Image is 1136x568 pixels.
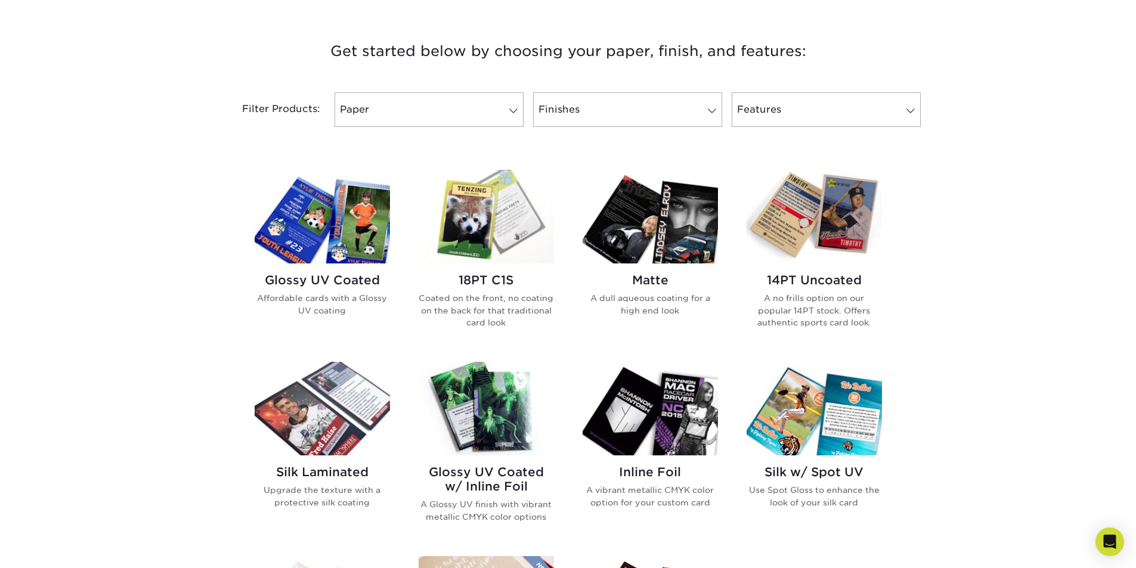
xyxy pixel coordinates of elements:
div: Open Intercom Messenger [1095,527,1124,556]
p: Upgrade the texture with a protective silk coating [255,484,390,508]
h2: Silk w/ Spot UV [747,465,882,479]
img: Matte Trading Cards [583,170,718,263]
p: A no frills option on our popular 14PT stock. Offers authentic sports card look. [747,292,882,328]
p: Coated on the front, no coating on the back for that traditional card look [419,292,554,328]
a: Features [732,92,921,127]
h2: Inline Foil [583,465,718,479]
img: Silk Laminated Trading Cards [255,362,390,455]
a: Finishes [533,92,722,127]
h2: Glossy UV Coated [255,273,390,287]
a: Inline Foil Trading Cards Inline Foil A vibrant metallic CMYK color option for your custom card [583,362,718,542]
h2: Silk Laminated [255,465,390,479]
p: A Glossy UV finish with vibrant metallic CMYK color options [419,498,554,523]
img: Glossy UV Coated Trading Cards [255,170,390,263]
h2: 18PT C1S [419,273,554,287]
a: Silk w/ Spot UV Trading Cards Silk w/ Spot UV Use Spot Gloss to enhance the look of your silk card [747,362,882,542]
img: Inline Foil Trading Cards [583,362,718,455]
h2: 14PT Uncoated [747,273,882,287]
a: Paper [335,92,524,127]
p: A vibrant metallic CMYK color option for your custom card [583,484,718,508]
a: Glossy UV Coated Trading Cards Glossy UV Coated Affordable cards with a Glossy UV coating [255,170,390,347]
img: Glossy UV Coated w/ Inline Foil Trading Cards [419,362,554,455]
img: 14PT Uncoated Trading Cards [747,170,882,263]
a: Glossy UV Coated w/ Inline Foil Trading Cards Glossy UV Coated w/ Inline Foil A Glossy UV finish ... [419,362,554,542]
h2: Glossy UV Coated w/ Inline Foil [419,465,554,493]
a: Matte Trading Cards Matte A dull aqueous coating for a high end look [583,170,718,347]
div: Filter Products: [211,92,330,127]
h2: Matte [583,273,718,287]
img: 18PT C1S Trading Cards [419,170,554,263]
p: Affordable cards with a Glossy UV coating [255,292,390,316]
p: A dull aqueous coating for a high end look [583,292,718,316]
a: 14PT Uncoated Trading Cards 14PT Uncoated A no frills option on our popular 14PT stock. Offers au... [747,170,882,347]
a: 18PT C1S Trading Cards 18PT C1S Coated on the front, no coating on the back for that traditional ... [419,170,554,347]
h3: Get started below by choosing your paper, finish, and features: [219,24,917,78]
img: Silk w/ Spot UV Trading Cards [747,362,882,455]
p: Use Spot Gloss to enhance the look of your silk card [747,484,882,508]
a: Silk Laminated Trading Cards Silk Laminated Upgrade the texture with a protective silk coating [255,362,390,542]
